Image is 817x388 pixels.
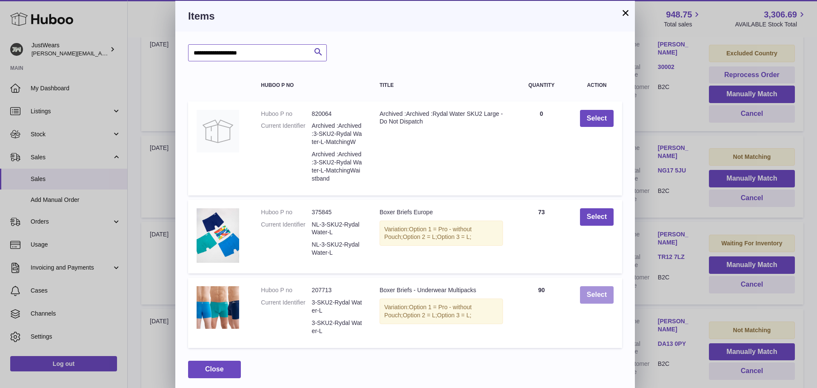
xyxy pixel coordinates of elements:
[403,312,437,319] span: Option 2 = L;
[197,110,239,152] img: Archived :Archived :Rydal Water SKU2 Large - Do Not Dispatch
[371,74,511,97] th: Title
[384,226,472,241] span: Option 1 = Pro - without Pouch;
[197,208,239,263] img: Boxer Briefs Europe
[580,110,614,127] button: Select
[580,208,614,226] button: Select
[312,286,363,294] dd: 207713
[261,221,311,237] dt: Current Identifier
[437,233,471,240] span: Option 3 = L;
[380,110,503,126] div: Archived :Archived :Rydal Water SKU2 Large - Do Not Dispatch
[261,299,311,315] dt: Current Identifier
[403,233,437,240] span: Option 2 = L;
[261,208,311,216] dt: Huboo P no
[511,101,571,195] td: 0
[312,241,363,257] dd: NL-3-SKU2-Rydal Water-L
[261,286,311,294] dt: Huboo P no
[312,110,363,118] dd: 820064
[571,74,622,97] th: Action
[580,286,614,304] button: Select
[312,208,363,216] dd: 375845
[188,361,241,378] button: Close
[437,312,471,319] span: Option 3 = L;
[252,74,371,97] th: Huboo P no
[511,278,571,348] td: 90
[511,74,571,97] th: Quantity
[384,304,472,319] span: Option 1 = Pro - without Pouch;
[312,221,363,237] dd: NL-3-SKU2-Rydal Water-L
[261,122,311,146] dt: Current Identifier
[380,221,503,246] div: Variation:
[511,200,571,274] td: 73
[620,8,631,18] button: ×
[380,286,503,294] div: Boxer Briefs - Underwear Multipacks
[312,122,363,146] dd: Archived :Archived :3-SKU2-Rydal Water-L-MatchingW
[312,299,363,315] dd: 3-SKU2-Rydal Water-L
[380,208,503,216] div: Boxer Briefs Europe
[197,286,239,329] img: Boxer Briefs - Underwear Multipacks
[312,319,363,335] dd: 3-SKU2-Rydal Water-L
[312,150,363,183] dd: Archived :Archived :3-SKU2-Rydal Water-L-MatchingWaistband
[188,9,622,23] h3: Items
[205,365,224,373] span: Close
[380,299,503,324] div: Variation:
[261,110,311,118] dt: Huboo P no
